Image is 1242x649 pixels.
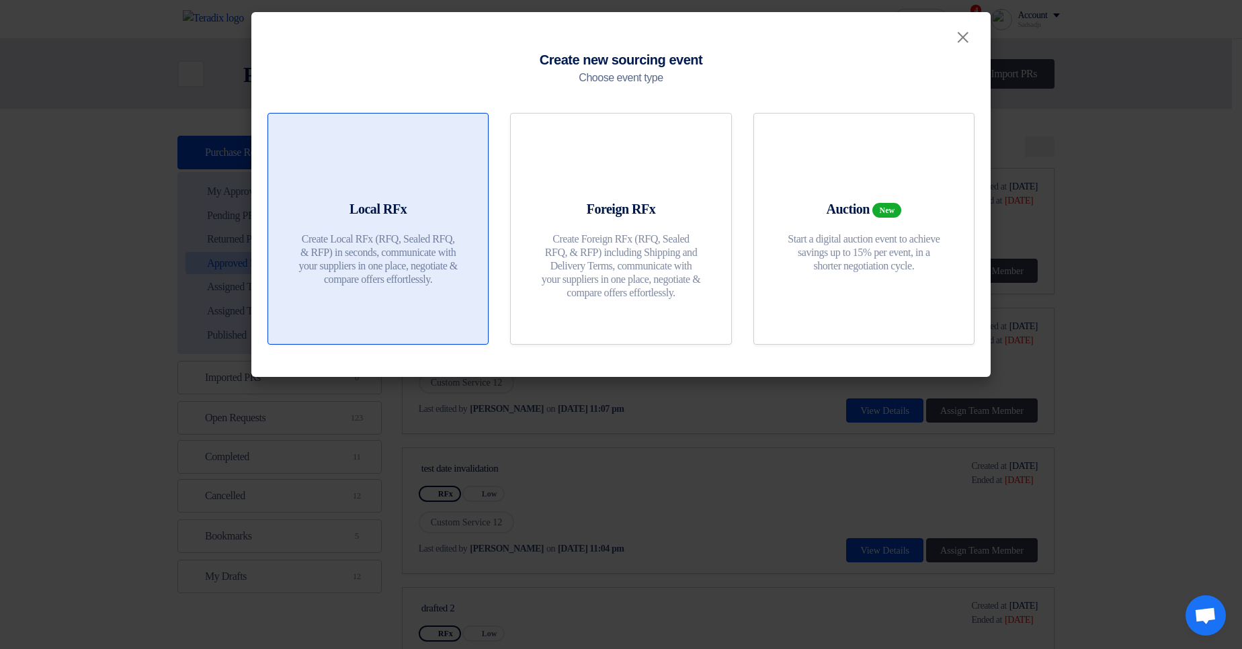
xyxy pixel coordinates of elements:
[827,202,870,216] span: Auction
[579,70,663,86] div: Choose event type
[955,22,970,52] span: ×
[298,232,459,286] p: Create Local RFx (RFQ, Sealed RFQ, & RFP) in seconds, communicate with your suppliers in one plac...
[267,113,489,345] a: Local RFx Create Local RFx (RFQ, Sealed RFQ, & RFP) in seconds, communicate with your suppliers i...
[587,200,656,218] h2: Foreign RFx
[540,50,703,70] span: Create new sourcing event
[753,113,975,345] a: Auction New Start a digital auction event to achieve savings up to 15% per event, in a shorter ne...
[872,203,901,218] span: New
[510,113,731,345] a: Foreign RFx Create Foreign RFx (RFQ, Sealed RFQ, & RFP) including Shipping and Delivery Terms, co...
[349,200,407,218] h2: Local RFx
[540,232,702,300] p: Create Foreign RFx (RFQ, Sealed RFQ, & RFP) including Shipping and Delivery Terms, communicate wi...
[783,232,944,273] p: Start a digital auction event to achieve savings up to 15% per event, in a shorter negotiation cy...
[1186,595,1226,636] a: Open chat
[944,21,981,48] button: Close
